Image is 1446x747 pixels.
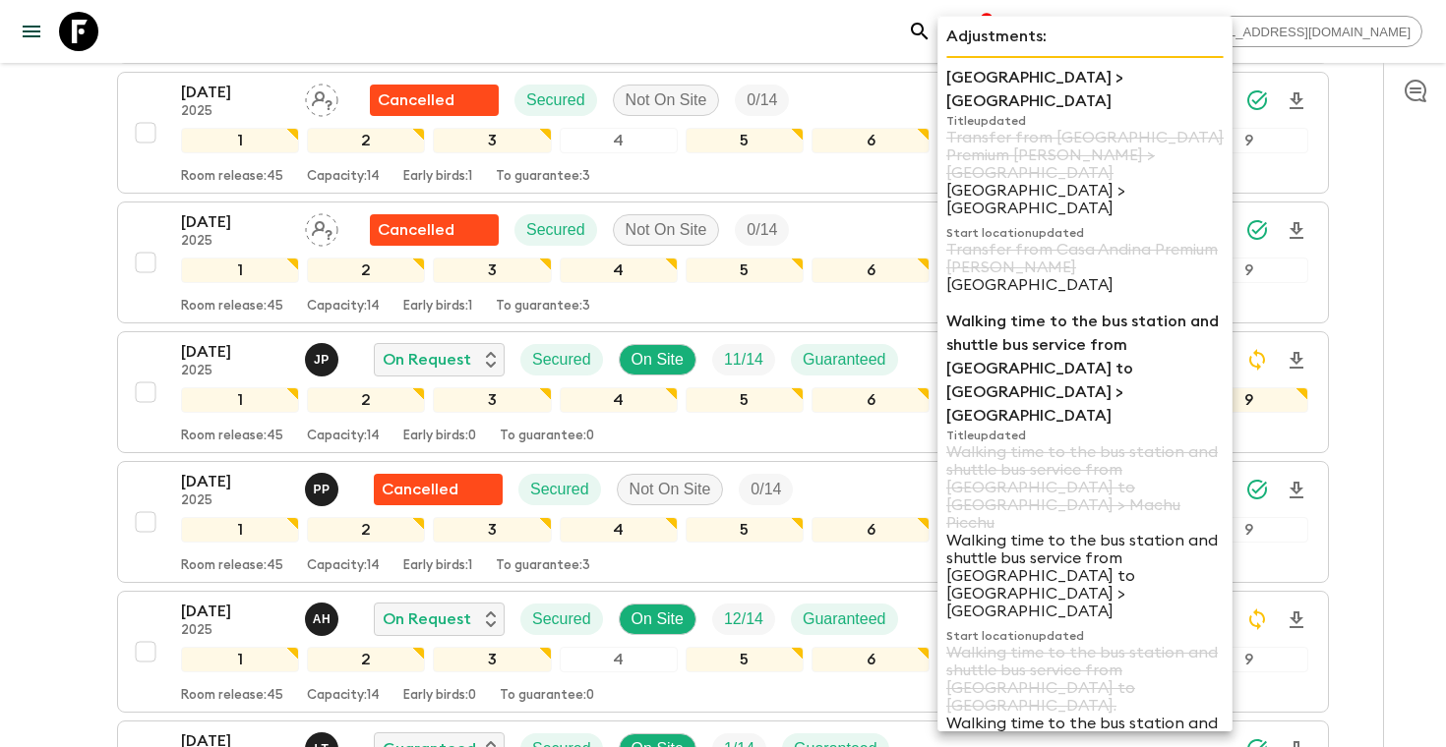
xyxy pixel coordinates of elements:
[560,128,678,153] div: 4
[181,517,299,543] div: 1
[724,348,763,372] p: 11 / 14
[747,88,777,112] p: 0 / 14
[1245,607,1269,631] svg: Sync Required - Changes detected
[181,429,283,444] p: Room release: 45
[946,129,1224,182] p: Transfer from [GEOGRAPHIC_DATA] Premium [PERSON_NAME] > [GEOGRAPHIC_DATA]
[307,688,380,704] p: Capacity: 14
[403,299,472,315] p: Early birds: 1
[378,218,454,242] p: Cancelled
[181,558,283,574] p: Room release: 45
[626,88,707,112] p: Not On Site
[307,558,380,574] p: Capacity: 14
[1245,218,1269,242] svg: Synced Successfully
[403,558,472,574] p: Early birds: 1
[1245,88,1269,112] svg: Synced Successfully
[433,128,551,153] div: 3
[946,241,1224,276] p: Transfer from Casa Andina Premium [PERSON_NAME]
[181,210,289,234] p: [DATE]
[526,88,585,112] p: Secured
[812,128,930,153] div: 6
[403,688,476,704] p: Early birds: 0
[500,429,594,444] p: To guarantee: 0
[686,387,804,413] div: 5
[946,443,1224,532] p: Walking time to the bus station and shuttle bus service from [GEOGRAPHIC_DATA] to [GEOGRAPHIC_DAT...
[1190,647,1308,672] div: 9
[181,688,283,704] p: Room release: 45
[1190,517,1308,543] div: 9
[632,348,684,372] p: On Site
[305,608,342,624] span: Alejandro Huambo
[403,169,472,185] p: Early birds: 1
[735,85,789,116] div: Trip Fill
[181,387,299,413] div: 1
[532,607,591,631] p: Secured
[181,234,289,250] p: 2025
[181,623,289,639] p: 2025
[181,647,299,672] div: 1
[735,214,789,246] div: Trip Fill
[181,600,289,623] p: [DATE]
[946,276,1224,294] p: [GEOGRAPHIC_DATA]
[305,219,338,235] span: Assign pack leader
[946,644,1224,715] p: Walking time to the bus station and shuttle bus service from [GEOGRAPHIC_DATA] to [GEOGRAPHIC_DATA].
[946,225,1224,241] p: Start location updated
[686,647,804,672] div: 5
[307,647,425,672] div: 2
[181,128,299,153] div: 1
[1285,349,1308,373] svg: Download Onboarding
[433,647,551,672] div: 3
[496,558,590,574] p: To guarantee: 3
[181,299,283,315] p: Room release: 45
[433,387,551,413] div: 3
[1285,89,1308,113] svg: Download Onboarding
[370,85,499,116] div: Flash Pack cancellation
[370,214,499,246] div: Flash Pack cancellation
[812,387,930,413] div: 6
[724,607,763,631] p: 12 / 14
[500,688,594,704] p: To guarantee: 0
[314,352,330,368] p: J P
[686,258,804,283] div: 5
[946,628,1224,644] p: Start location updated
[305,479,342,494] span: Pabel Perez
[626,218,707,242] p: Not On Site
[530,478,589,501] p: Secured
[1285,608,1308,632] svg: Download Onboarding
[712,603,775,635] div: Trip Fill
[374,474,503,505] div: Flash Pack cancellation
[812,647,930,672] div: 6
[307,299,380,315] p: Capacity: 14
[739,474,793,505] div: Trip Fill
[946,25,1224,48] p: Adjustments:
[560,258,678,283] div: 4
[403,429,476,444] p: Early birds: 0
[307,387,425,413] div: 2
[946,310,1224,428] p: Walking time to the bus station and shuttle bus service from [GEOGRAPHIC_DATA] to [GEOGRAPHIC_DAT...
[1285,479,1308,502] svg: Download Onboarding
[803,607,886,631] p: Guaranteed
[812,517,930,543] div: 6
[712,344,775,375] div: Trip Fill
[632,607,684,631] p: On Site
[181,470,289,493] p: [DATE]
[307,429,380,444] p: Capacity: 14
[433,258,551,283] div: 3
[1245,478,1269,501] svg: Synced Successfully
[1285,219,1308,243] svg: Download Onboarding
[1245,348,1269,372] svg: Sync Required - Changes detected
[900,12,939,51] button: search adventures
[181,493,289,509] p: 2025
[526,218,585,242] p: Secured
[181,81,289,104] p: [DATE]
[496,169,590,185] p: To guarantee: 3
[751,478,781,501] p: 0 / 14
[378,88,454,112] p: Cancelled
[686,128,804,153] div: 5
[181,104,289,120] p: 2025
[560,517,678,543] div: 4
[946,182,1224,217] p: [GEOGRAPHIC_DATA] > [GEOGRAPHIC_DATA]
[532,348,591,372] p: Secured
[747,218,777,242] p: 0 / 14
[1190,258,1308,283] div: 9
[307,169,380,185] p: Capacity: 14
